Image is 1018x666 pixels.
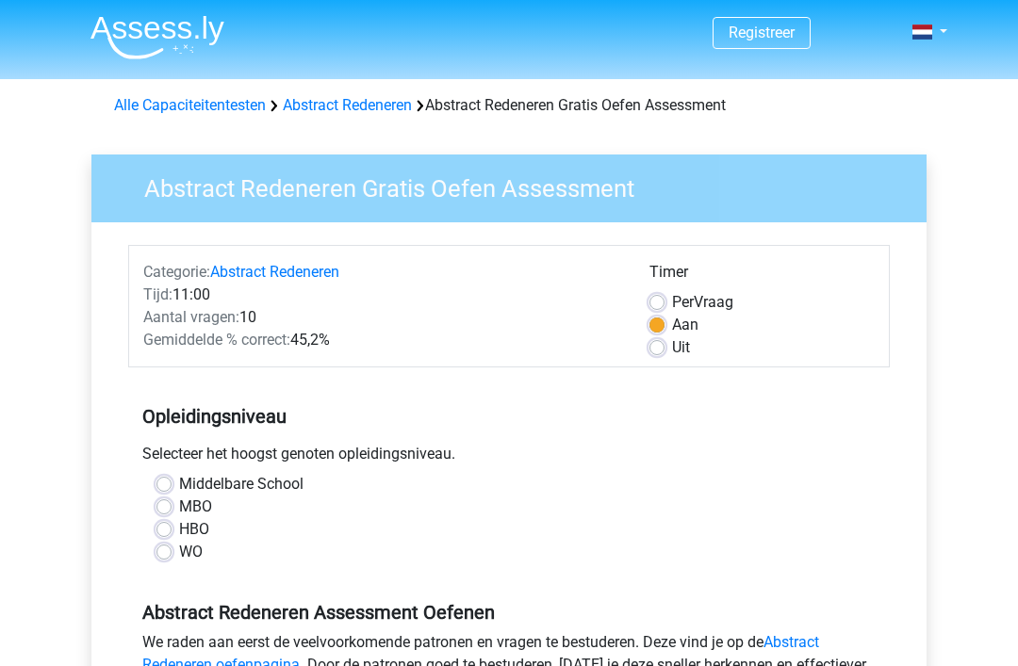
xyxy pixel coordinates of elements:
label: HBO [179,518,209,541]
a: Alle Capaciteitentesten [114,96,266,114]
label: MBO [179,495,212,518]
label: Uit [672,336,690,359]
div: 10 [129,306,635,329]
h3: Abstract Redeneren Gratis Oefen Assessment [122,167,912,203]
span: Gemiddelde % correct: [143,331,290,349]
label: Aan [672,314,698,336]
h5: Abstract Redeneren Assessment Oefenen [142,601,876,624]
div: Timer [649,261,875,291]
span: Tijd: [143,285,172,303]
div: Abstract Redeneren Gratis Oefen Assessment [107,94,911,117]
span: Aantal vragen: [143,308,239,326]
img: Assessly [90,15,224,59]
a: Registreer [729,24,795,41]
label: WO [179,541,203,563]
label: Middelbare School [179,473,304,495]
h5: Opleidingsniveau [142,398,876,435]
div: Selecteer het hoogst genoten opleidingsniveau. [128,443,890,473]
a: Abstract Redeneren [283,96,412,114]
label: Vraag [672,291,733,314]
div: 11:00 [129,284,635,306]
div: 45,2% [129,329,635,351]
a: Abstract Redeneren [210,263,339,281]
span: Categorie: [143,263,210,281]
span: Per [672,293,694,311]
